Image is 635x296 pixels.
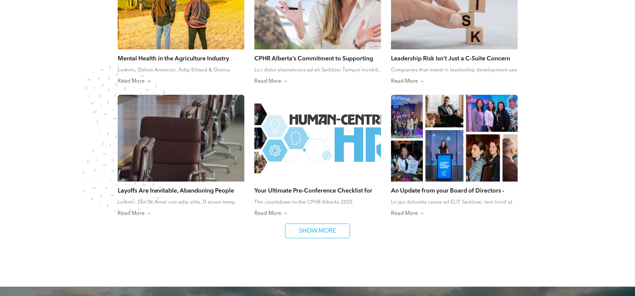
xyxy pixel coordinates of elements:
[118,199,244,206] div: Loremi : Dol Sit Amet con adip elits, D eiusm temp incid utlaboreetdol mag ali enimadmi veni quis...
[254,187,381,194] a: Your Ultimate Pre-Conference Checklist for the CPHR Alberta 2025 Conference!
[118,54,244,62] a: Mental Health in the Agriculture Industry
[297,224,339,238] span: SHOW MORE
[254,78,381,85] a: Read More →
[118,78,244,85] a: Read More →
[391,78,518,85] a: Read More →
[254,199,381,206] div: The countdown to the CPHR Alberta 2025 Conference has officially begun!
[391,54,518,62] a: Leadership Risk Isn't Just a C-Suite Concern
[391,67,518,73] div: Companies that invest in leadership development see real returns. According to Brandon Hall Group...
[391,199,518,206] div: Lo ips dolorsita conse ad ELIT Seddoei, tem Incid ut Laboreetd magn aliquaeni ad minimve quisnost...
[118,210,244,217] a: Read More →
[118,67,244,73] div: Loremi : Dolors Ametcon, Adip Elitsed & Doeius Temporin Utlabo etdolo ma aliquaenimad minimvenia ...
[118,187,244,194] a: Layoffs Are Inevitable, Abandoning People Isn’t
[391,187,518,194] a: An Update from your Board of Directors - [DATE]
[254,54,381,62] a: CPHR Alberta’s Commitment to Supporting Reservists
[254,210,381,217] a: Read More →
[391,210,518,217] a: Read More →
[254,67,381,73] div: Lo i dolor sitametcons ad eli Seddoei Tempor incidid , UTLA Etdolor magnaaliq en adminimv qui nos...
